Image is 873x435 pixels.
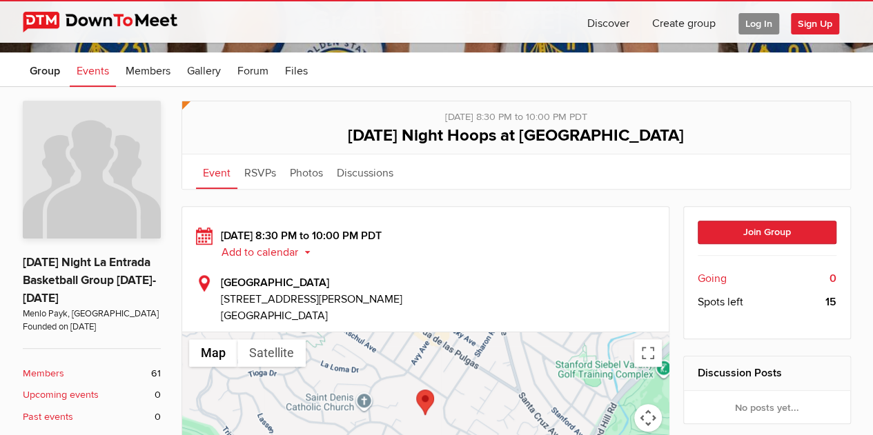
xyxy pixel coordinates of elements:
span: 61 [151,366,161,381]
a: Discussion Posts [698,366,782,380]
a: [DATE] Night La Entrada Basketball Group [DATE]-[DATE] [23,255,156,305]
span: Going [698,270,727,287]
span: Gallery [187,64,221,78]
button: Show street map [189,339,237,367]
span: Spots left [698,294,743,310]
span: Menlo Payk, [GEOGRAPHIC_DATA] [23,307,161,321]
div: [DATE] 8:30 PM to 10:00 PM PDT [196,227,656,261]
b: 0 [830,270,836,287]
span: Forum [237,64,268,78]
b: Upcoming events [23,387,99,403]
span: Events [77,64,109,78]
b: [GEOGRAPHIC_DATA] [221,276,329,290]
a: Members [119,52,177,87]
a: RSVPs [237,154,283,189]
a: Log In [727,1,790,43]
b: Members [23,366,64,381]
span: Log In [738,13,779,34]
a: Group [23,52,67,87]
button: Toggle fullscreen view [634,339,662,367]
a: Sign Up [791,1,850,43]
span: 0 [155,409,161,425]
span: [DATE] Night Hoops at [GEOGRAPHIC_DATA] [348,125,684,145]
a: Gallery [180,52,228,87]
a: Upcoming events 0 [23,387,161,403]
button: Show satellite imagery [237,339,306,367]
a: Past events 0 [23,409,161,425]
a: Event [196,154,237,189]
button: Join Group [698,221,836,244]
a: Photos [283,154,330,189]
button: Map camera controls [634,404,662,432]
div: [DATE] 8:30 PM to 10:00 PM PDT [196,101,836,125]
b: 15 [825,294,836,310]
span: [STREET_ADDRESS][PERSON_NAME] [221,291,656,307]
span: Sign Up [791,13,839,34]
a: Discussions [330,154,400,189]
b: Past events [23,409,73,425]
span: Group [30,64,60,78]
span: Members [126,64,170,78]
span: Founded on [DATE] [23,321,161,334]
a: Events [70,52,116,87]
a: Members 61 [23,366,161,381]
a: Discover [576,1,640,43]
span: Files [285,64,308,78]
div: No posts yet... [684,391,850,424]
a: Create group [641,1,727,43]
span: 0 [155,387,161,403]
button: Add to calendar [221,246,321,259]
img: DownToMeet [23,12,199,32]
a: Forum [230,52,275,87]
img: Thursday Night La Entrada Basketball Group 2025-2026 [23,101,161,239]
a: Files [278,52,315,87]
span: [GEOGRAPHIC_DATA] [221,309,328,323]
